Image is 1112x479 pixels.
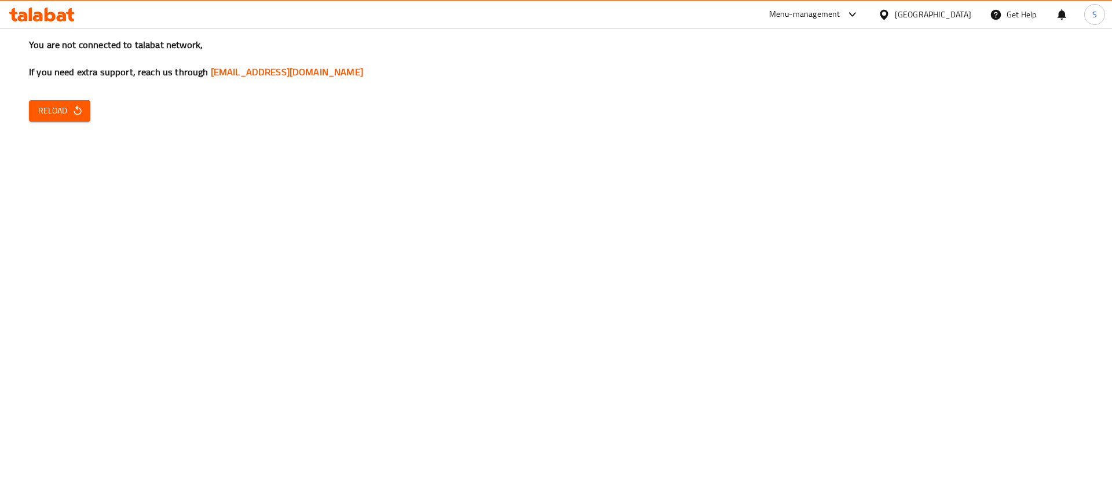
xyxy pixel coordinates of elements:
span: Reload [38,104,81,118]
h3: You are not connected to talabat network, If you need extra support, reach us through [29,38,1083,79]
button: Reload [29,100,90,122]
span: S [1092,8,1097,21]
div: Menu-management [769,8,840,21]
a: [EMAIL_ADDRESS][DOMAIN_NAME] [211,63,363,81]
div: [GEOGRAPHIC_DATA] [895,8,971,21]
